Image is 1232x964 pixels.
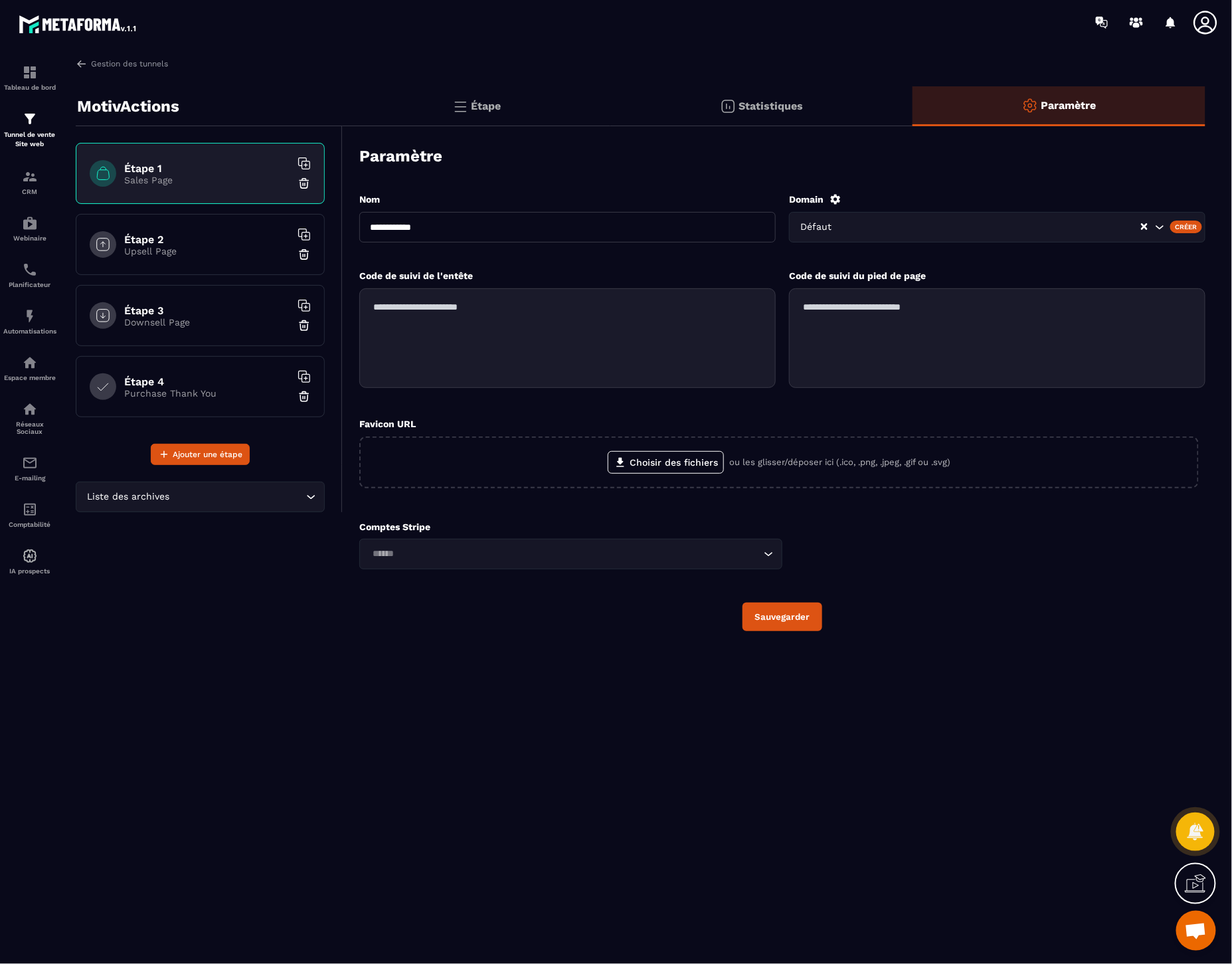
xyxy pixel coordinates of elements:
a: accountantaccountantComptabilité [3,492,56,538]
a: automationsautomationsAutomatisations [3,298,56,345]
span: Ajouter une étape [173,448,242,461]
p: MotivActions [77,93,179,120]
p: Tunnel de vente Site web [3,130,56,149]
p: Sales Page [124,175,290,185]
p: E-mailing [3,474,56,482]
img: arrow [76,58,88,70]
h6: Étape 3 [124,304,290,317]
p: ou les glisser/déposer ici (.ico, .png, .jpeg, .gif ou .svg) [729,456,950,468]
h6: Étape 1 [124,162,290,175]
label: Domain [789,194,824,205]
img: automations [22,548,38,564]
img: trash [298,177,311,190]
img: trash [298,390,311,403]
img: scheduler [22,262,38,278]
p: Upsell Page [124,246,290,256]
img: trash [298,319,311,332]
a: automationsautomationsWebinaire [3,205,56,252]
div: Search for option [359,539,782,569]
p: Planificateur [3,281,56,288]
p: Tableau de bord [3,84,56,91]
a: social-networksocial-networkRéseaux Sociaux [3,391,56,445]
label: Choisir des fichiers [608,451,724,474]
div: Créer [1170,221,1203,233]
img: formation [22,64,38,80]
p: Réseaux Sociaux [3,421,56,435]
img: automations [22,215,38,231]
span: Défaut [798,220,844,235]
button: Sauvegarder [743,603,822,631]
a: schedulerschedulerPlanificateur [3,252,56,298]
a: emailemailE-mailing [3,445,56,492]
label: Favicon URL [359,419,416,429]
img: social-network [22,401,38,417]
p: Downsell Page [124,317,290,328]
h6: Étape 4 [124,375,290,388]
img: automations [22,355,38,371]
img: logo [19,12,138,36]
p: Automatisations [3,328,56,335]
a: automationsautomationsEspace membre [3,345,56,391]
span: Liste des archives [84,490,173,504]
p: Comptes Stripe [359,522,782,532]
img: email [22,455,38,471]
h6: Étape 2 [124,233,290,246]
label: Nom [359,194,380,205]
p: Purchase Thank You [124,388,290,399]
button: Clear Selected [1141,222,1148,232]
img: setting-o.ffaa8168.svg [1022,98,1038,114]
p: Statistiques [739,100,804,112]
p: Comptabilité [3,521,56,528]
img: accountant [22,502,38,518]
a: formationformationCRM [3,159,56,205]
img: formation [22,111,38,127]
a: Gestion des tunnels [76,58,168,70]
button: Ajouter une étape [151,444,250,465]
input: Search for option [368,547,760,561]
input: Search for option [844,220,1140,235]
label: Code de suivi de l'entête [359,270,473,281]
img: stats.20deebd0.svg [720,98,736,114]
p: CRM [3,188,56,195]
p: Webinaire [3,235,56,242]
a: formationformationTableau de bord [3,54,56,101]
img: automations [22,308,38,324]
p: IA prospects [3,567,56,575]
h3: Paramètre [359,147,442,165]
p: Paramètre [1041,99,1097,112]
img: formation [22,169,38,185]
img: trash [298,248,311,261]
label: Code de suivi du pied de page [789,270,926,281]
input: Search for option [173,490,303,504]
div: Search for option [789,212,1205,242]
div: Ouvrir le chat [1176,911,1216,951]
a: formationformationTunnel de vente Site web [3,101,56,159]
p: Étape [472,100,501,112]
p: Espace membre [3,374,56,381]
img: bars.0d591741.svg [452,98,468,114]
div: Search for option [76,482,325,512]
